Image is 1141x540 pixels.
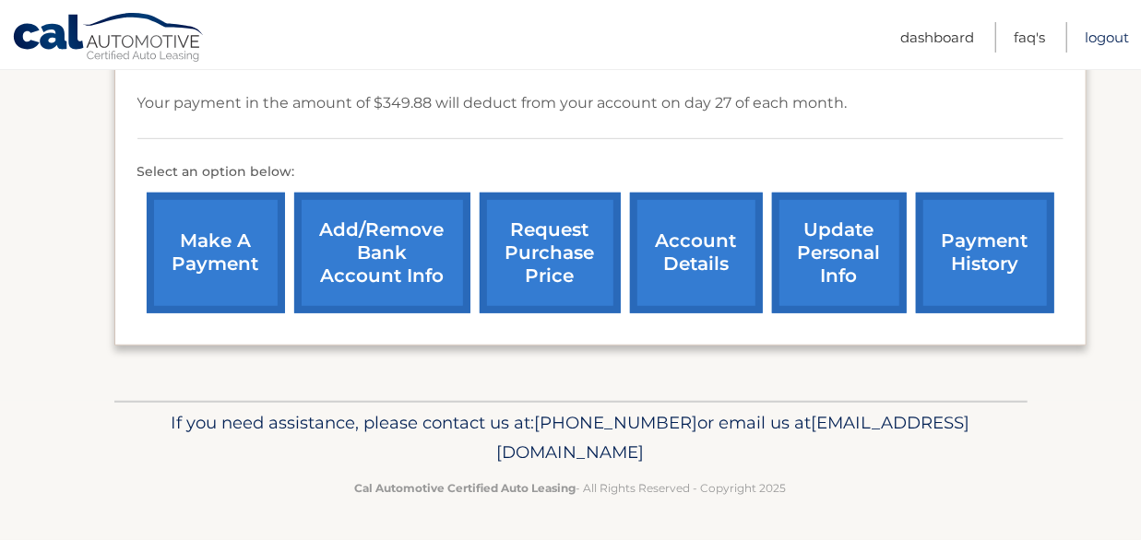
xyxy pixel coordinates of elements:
[630,193,763,313] a: account details
[1014,22,1045,53] a: FAQ's
[772,193,907,313] a: update personal info
[126,408,1016,467] p: If you need assistance, please contact us at: or email us at
[1085,22,1129,53] a: Logout
[294,193,470,313] a: Add/Remove bank account info
[355,481,576,495] strong: Cal Automotive Certified Auto Leasing
[916,193,1054,313] a: payment history
[535,412,698,433] span: [PHONE_NUMBER]
[900,22,974,53] a: Dashboard
[480,193,621,313] a: request purchase price
[147,193,285,313] a: make a payment
[137,90,848,116] p: Your payment in the amount of $349.88 will deduct from your account on day 27 of each month.
[137,161,1064,183] p: Select an option below:
[126,478,1016,498] p: - All Rights Reserved - Copyright 2025
[12,12,206,65] a: Cal Automotive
